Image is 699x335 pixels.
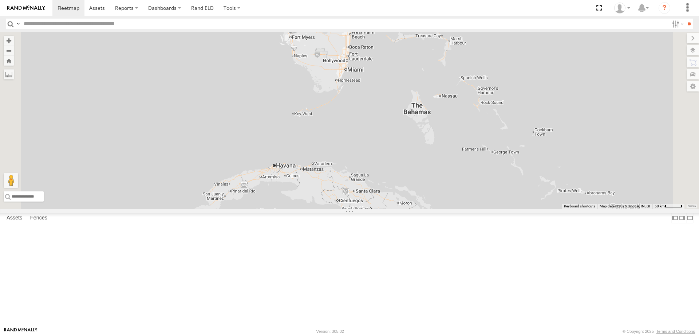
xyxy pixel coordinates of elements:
div: Dispatch . [612,3,633,13]
label: Dock Summary Table to the Left [671,213,679,223]
button: Map Scale: 50 km per 44 pixels [652,204,684,209]
i: ? [659,2,670,14]
label: Search Filter Options [669,19,685,29]
span: 50 km [655,204,665,208]
a: Terms and Conditions [656,329,695,334]
div: © Copyright 2025 - [623,329,695,334]
button: Zoom out [4,46,14,56]
label: Fences [27,213,51,223]
div: Version: 305.02 [316,329,344,334]
label: Search Query [15,19,21,29]
label: Hide Summary Table [686,213,694,223]
label: Assets [3,213,26,223]
button: Zoom Home [4,56,14,66]
img: rand-logo.svg [7,5,45,11]
span: Map data ©2025 Google, INEGI [600,204,650,208]
button: Drag Pegman onto the map to open Street View [4,173,18,188]
a: Visit our Website [4,328,37,335]
button: Zoom in [4,36,14,46]
label: Dock Summary Table to the Right [679,213,686,223]
label: Map Settings [687,81,699,91]
label: Measure [4,69,14,79]
button: Keyboard shortcuts [564,204,595,209]
a: Terms [688,205,696,208]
